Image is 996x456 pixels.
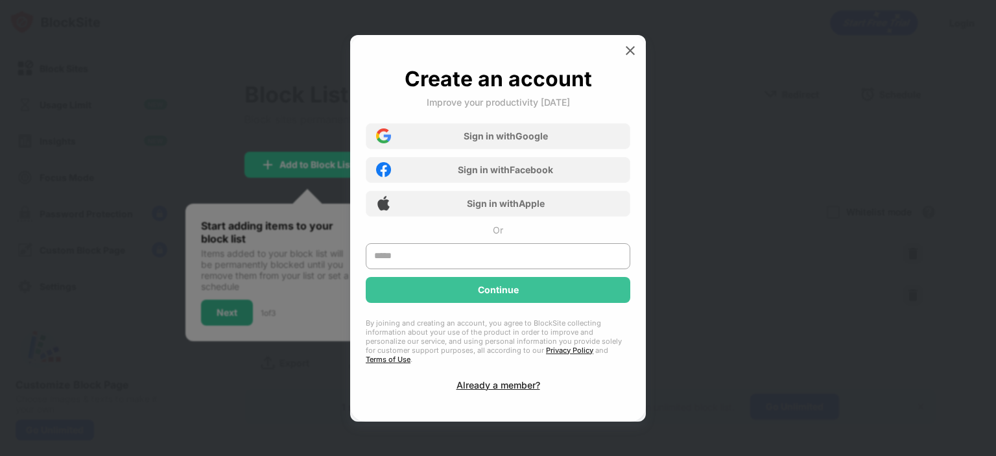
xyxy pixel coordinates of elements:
[464,130,548,141] div: Sign in with Google
[493,224,503,235] div: Or
[467,198,545,209] div: Sign in with Apple
[405,66,592,91] div: Create an account
[376,162,391,177] img: facebook-icon.png
[376,128,391,143] img: google-icon.png
[427,97,570,108] div: Improve your productivity [DATE]
[456,379,540,390] div: Already a member?
[478,285,519,295] div: Continue
[366,318,630,364] div: By joining and creating an account, you agree to BlockSite collecting information about your use ...
[546,346,593,355] a: Privacy Policy
[376,196,391,211] img: apple-icon.png
[366,355,410,364] a: Terms of Use
[458,164,553,175] div: Sign in with Facebook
